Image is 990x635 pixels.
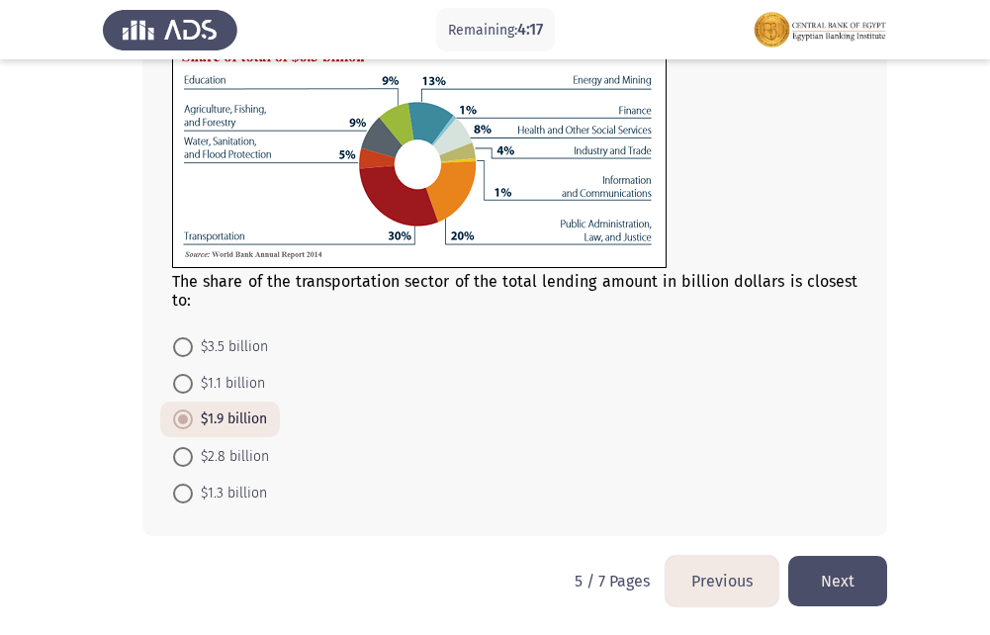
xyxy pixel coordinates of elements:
span: The share of the transportation sector of the total lending amount in billion dollars is closest to: [172,272,857,310]
p: 5 / 7 Pages [575,572,650,590]
button: load next page [788,556,887,606]
span: $1.1 billion [193,372,265,396]
img: Assess Talent Management logo [103,2,237,57]
span: $3.5 billion [193,335,268,359]
span: $2.8 billion [193,445,269,469]
span: 4:17 [517,20,543,39]
button: load previous page [666,556,778,606]
span: $1.9 billion [193,408,267,431]
span: $1.3 billion [193,482,267,505]
p: Remaining: [448,18,543,43]
img: Assessment logo of EBI Analytical Thinking FOCUS Assessment EN [753,2,887,57]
